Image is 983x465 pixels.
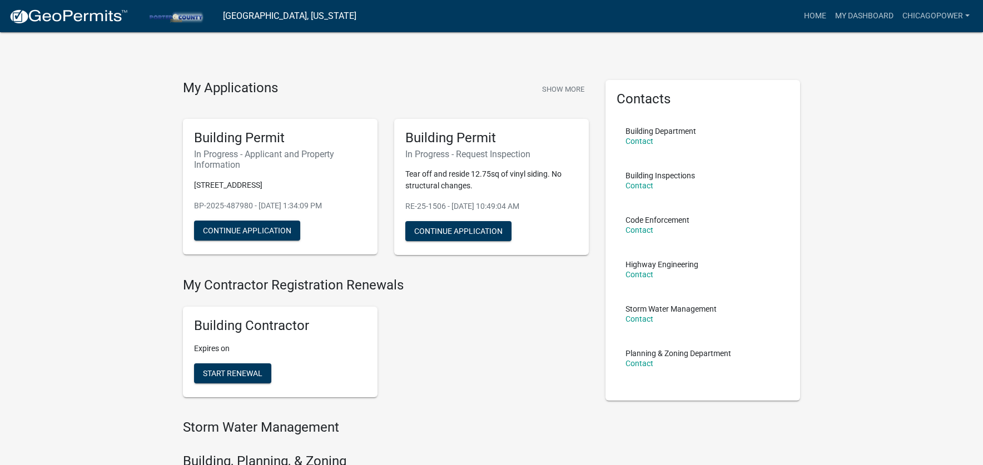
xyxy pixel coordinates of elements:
h5: Building Permit [405,130,578,146]
a: Contact [625,270,653,279]
span: Start Renewal [203,369,262,378]
p: Building Department [625,127,696,135]
a: Home [800,6,831,27]
a: Contact [625,226,653,234]
a: [GEOGRAPHIC_DATA], [US_STATE] [223,7,356,26]
p: BP-2025-487980 - [DATE] 1:34:09 PM [194,200,366,212]
h5: Contacts [617,91,789,107]
h4: My Applications [183,80,278,97]
p: Building Inspections [625,172,695,179]
h6: In Progress - Request Inspection [405,149,578,159]
p: [STREET_ADDRESS] [194,179,366,191]
button: Continue Application [405,221,512,241]
a: Contact [625,314,653,323]
a: Chicagopower [898,6,974,27]
img: Porter County, Indiana [137,8,214,23]
a: Contact [625,359,653,368]
h5: Building Contractor [194,318,366,334]
p: Planning & Zoning Department [625,349,731,357]
wm-registration-list-section: My Contractor Registration Renewals [183,277,589,406]
h6: In Progress - Applicant and Property Information [194,149,366,170]
p: Code Enforcement [625,216,689,224]
a: Contact [625,137,653,146]
h4: My Contractor Registration Renewals [183,277,589,293]
button: Continue Application [194,221,300,241]
a: Contact [625,181,653,190]
p: Storm Water Management [625,305,717,313]
button: Show More [538,80,589,98]
p: Expires on [194,343,366,354]
a: My Dashboard [831,6,898,27]
p: Highway Engineering [625,261,698,268]
p: Tear off and reside 12.75sq of vinyl siding. No structural changes. [405,168,578,192]
h5: Building Permit [194,130,366,146]
h4: Storm Water Management [183,419,589,436]
p: RE-25-1506 - [DATE] 10:49:04 AM [405,201,578,212]
button: Start Renewal [194,363,271,383]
